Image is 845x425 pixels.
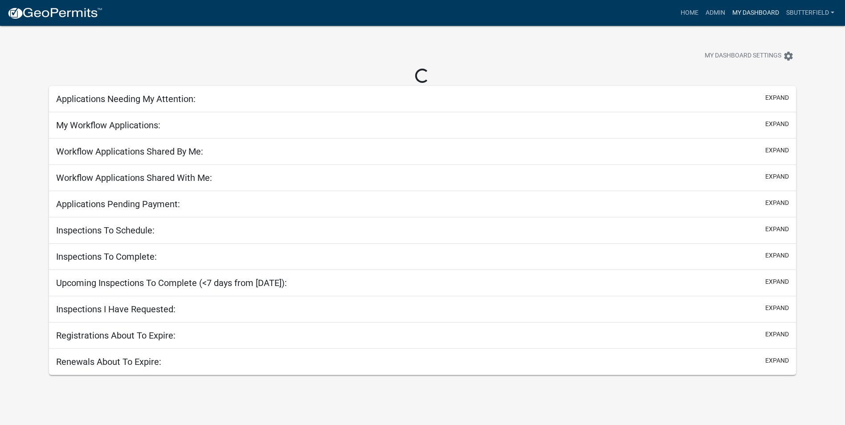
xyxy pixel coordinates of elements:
[698,47,801,65] button: My Dashboard Settingssettings
[56,278,287,288] h5: Upcoming Inspections To Complete (<7 days from [DATE]):
[56,146,203,157] h5: Workflow Applications Shared By Me:
[765,225,789,234] button: expand
[765,330,789,339] button: expand
[765,172,789,181] button: expand
[783,4,838,21] a: Sbutterfield
[702,4,729,21] a: Admin
[783,51,794,61] i: settings
[56,199,180,209] h5: Applications Pending Payment:
[56,172,212,183] h5: Workflow Applications Shared With Me:
[729,4,783,21] a: My Dashboard
[56,304,176,315] h5: Inspections I Have Requested:
[765,251,789,260] button: expand
[56,225,155,236] h5: Inspections To Schedule:
[765,198,789,208] button: expand
[765,146,789,155] button: expand
[705,51,781,61] span: My Dashboard Settings
[56,94,196,104] h5: Applications Needing My Attention:
[765,303,789,313] button: expand
[56,120,160,131] h5: My Workflow Applications:
[56,330,176,341] h5: Registrations About To Expire:
[765,356,789,365] button: expand
[765,119,789,129] button: expand
[765,277,789,286] button: expand
[765,93,789,102] button: expand
[56,356,161,367] h5: Renewals About To Expire:
[56,251,157,262] h5: Inspections To Complete:
[677,4,702,21] a: Home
